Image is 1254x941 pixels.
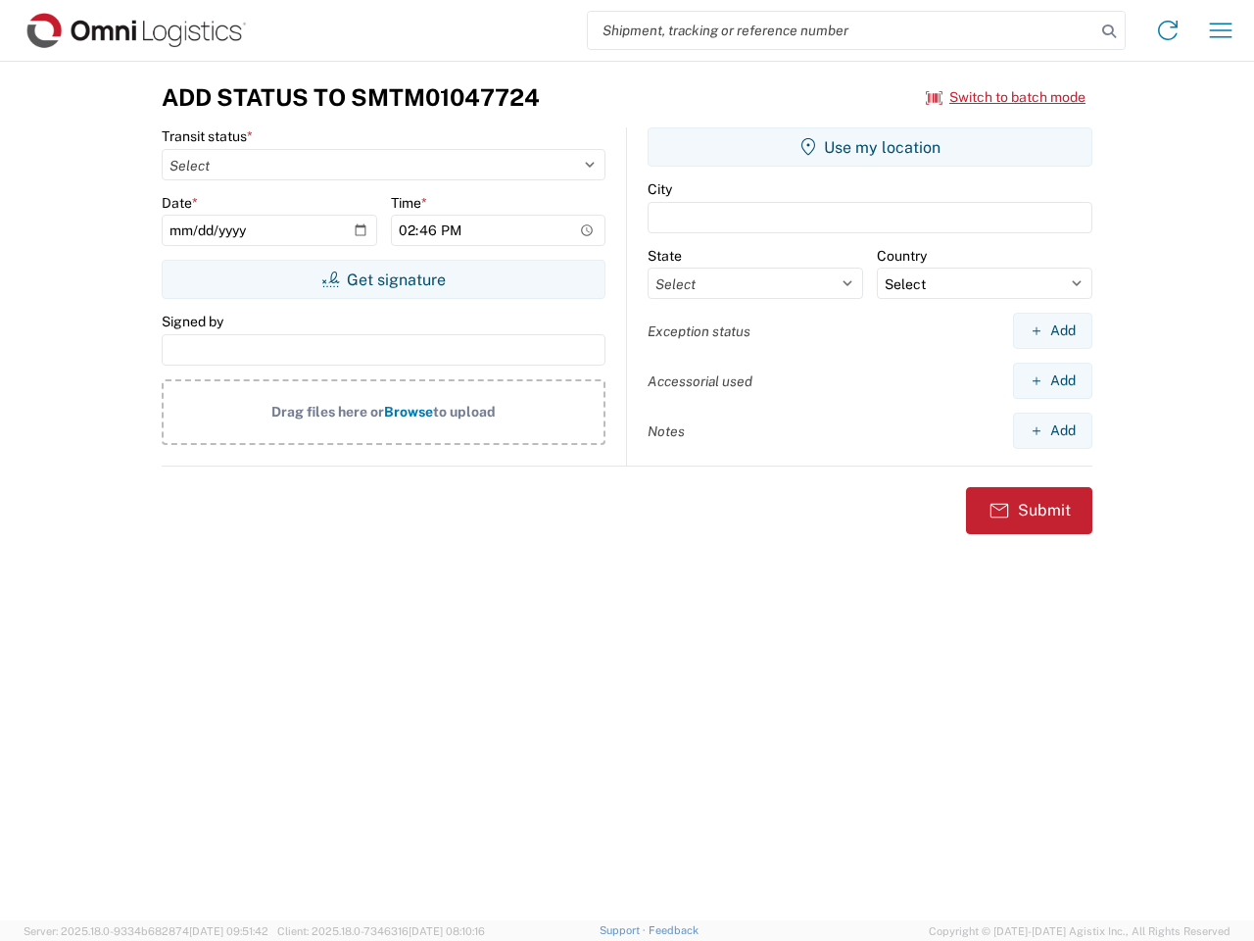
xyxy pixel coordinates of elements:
label: Signed by [162,313,223,330]
label: Transit status [162,127,253,145]
a: Support [600,924,649,936]
label: Time [391,194,427,212]
span: Drag files here or [271,404,384,420]
label: City [648,180,672,198]
button: Get signature [162,260,605,299]
button: Add [1013,313,1092,349]
label: Accessorial used [648,372,752,390]
label: Date [162,194,198,212]
label: Notes [648,422,685,440]
button: Add [1013,363,1092,399]
label: Exception status [648,322,750,340]
button: Submit [966,487,1092,534]
span: [DATE] 09:51:42 [189,925,268,937]
input: Shipment, tracking or reference number [588,12,1095,49]
label: Country [877,247,927,265]
button: Add [1013,413,1092,449]
label: State [648,247,682,265]
button: Use my location [648,127,1092,167]
button: Switch to batch mode [926,81,1085,114]
span: [DATE] 08:10:16 [409,925,485,937]
span: Client: 2025.18.0-7346316 [277,925,485,937]
a: Feedback [649,924,699,936]
span: Browse [384,404,433,420]
h3: Add Status to SMTM01047724 [162,83,540,112]
span: Server: 2025.18.0-9334b682874 [24,925,268,937]
span: to upload [433,404,496,420]
span: Copyright © [DATE]-[DATE] Agistix Inc., All Rights Reserved [929,922,1230,940]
